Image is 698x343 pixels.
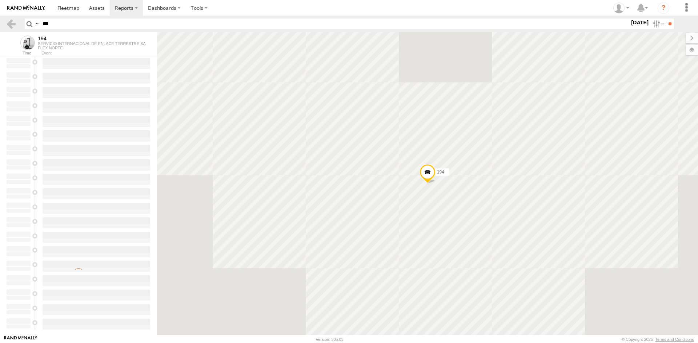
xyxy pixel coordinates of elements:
div: Event [41,52,157,55]
div: SERVICIO INTERNACIONAL DE ENLACE TERRESTRE SA [38,41,146,46]
a: Visit our Website [4,336,37,343]
div: Time [6,52,31,55]
div: DAVID ARRIETA [611,3,632,13]
label: Search Query [34,19,40,29]
a: Terms and Conditions [655,337,694,342]
span: 194 [437,169,444,174]
i: ? [658,2,669,14]
img: rand-logo.svg [7,5,45,11]
label: Search Filter Options [650,19,666,29]
label: [DATE] [630,19,650,26]
div: FLEX NORTE [38,46,146,50]
div: Version: 305.03 [316,337,344,342]
div: 194 - View Asset History [38,36,146,41]
div: © Copyright 2025 - [622,337,694,342]
a: Back to previous Page [6,19,16,29]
